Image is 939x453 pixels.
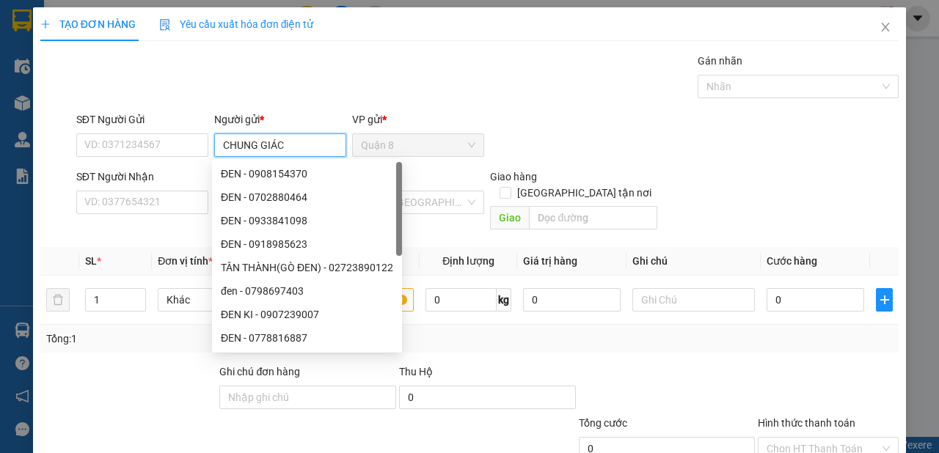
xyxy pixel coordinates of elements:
span: Thu Hộ [399,366,433,377]
span: Yêu cầu xuất hóa đơn điện tử [159,18,314,30]
span: Giá trị hàng [523,255,577,267]
span: phone [101,59,112,69]
label: Ghi chú đơn hàng [219,366,300,377]
div: ĐEN - 0918985623 [212,232,402,256]
span: Giao [490,206,529,229]
div: ĐEN - 0778816887 [221,330,393,346]
span: kg [497,288,511,312]
b: [STREET_ADDRESS][PERSON_NAME] [101,26,193,54]
input: Ghi chú đơn hàng [219,386,396,409]
label: Gán nhãn [698,55,742,67]
b: 0918636777 [114,58,172,70]
div: ĐEN - 0933841098 [221,213,393,229]
div: ĐEN - 0702880464 [221,189,393,205]
span: Định lượng [442,255,494,267]
span: plus [40,19,51,29]
div: TÂN THÀNH(GÒ ĐEN) - 02723890122 [221,259,393,276]
div: SĐT Người Nhận [76,169,208,185]
div: Người gửi [214,111,346,128]
input: Dọc đường [529,206,657,229]
div: đen - 0798697403 [212,279,402,303]
span: environment [7,10,18,21]
label: Hình thức thanh toán [758,417,855,429]
span: close [880,21,891,33]
button: delete [46,288,70,312]
th: Ghi chú [626,247,761,276]
span: phone [7,59,18,69]
div: ĐEN KI - 0907239007 [212,303,402,326]
span: Cước hàng [767,255,817,267]
span: TẠO ĐƠN HÀNG [40,18,136,30]
div: ĐEN - 0933841098 [212,209,402,232]
span: Đơn vị tính [158,255,213,267]
span: Quận 8 [361,134,475,156]
span: Tổng cước [579,417,627,429]
span: SL [85,255,97,267]
b: 0918636777 [20,58,78,70]
div: ĐEN - 0918985623 [221,236,393,252]
span: environment [101,10,112,21]
span: Khác [167,289,271,311]
div: ĐEN - 0702880464 [212,185,402,209]
button: Close [865,7,906,48]
button: plus [876,288,893,312]
div: Tổng: 1 [46,331,364,347]
div: TÂN THÀNH(GÒ ĐEN) - 02723890122 [212,256,402,279]
div: ĐEN - 0908154370 [212,162,402,185]
input: 0 [523,288,621,312]
div: ĐEN - 0778816887 [212,326,402,350]
input: Ghi Chú [632,288,755,312]
span: [GEOGRAPHIC_DATA] tận nơi [511,185,657,201]
div: VẬN ĐƠN HÀNG HOÁ [7,77,213,105]
div: VP gửi [352,111,484,128]
b: [STREET_ADDRESS][PERSON_NAME] [7,26,99,54]
span: Giao hàng [490,171,537,183]
div: ĐEN - 0908154370 [221,166,393,182]
div: đen - 0798697403 [221,283,393,299]
div: SĐT Người Gửi [76,111,208,128]
div: ĐEN KI - 0907239007 [221,306,393,323]
img: icon [159,19,171,31]
span: plus [877,294,892,306]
